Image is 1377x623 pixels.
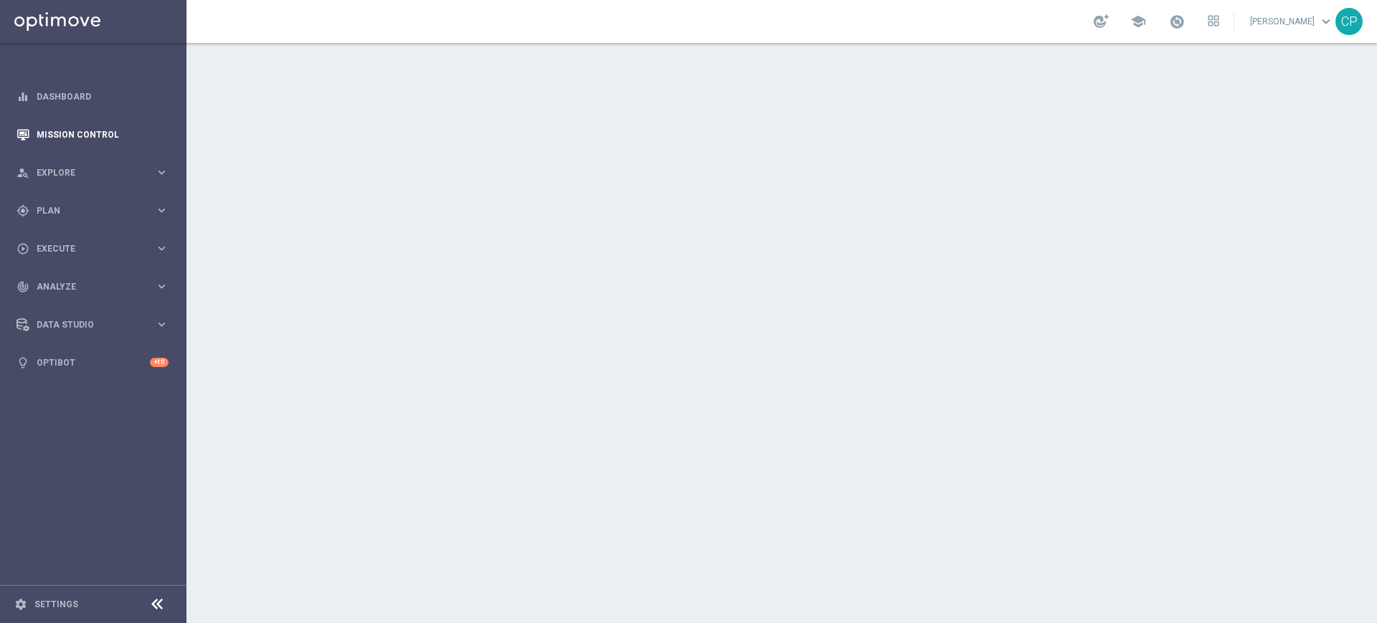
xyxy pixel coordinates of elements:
div: CP [1335,8,1363,35]
div: Optibot [16,343,169,381]
div: +10 [150,358,169,367]
div: Mission Control [16,115,169,153]
span: Plan [37,206,155,215]
div: Explore [16,166,155,179]
i: track_changes [16,280,29,293]
button: person_search Explore keyboard_arrow_right [16,167,169,179]
button: lightbulb Optibot +10 [16,357,169,368]
div: Execute [16,242,155,255]
i: keyboard_arrow_right [155,280,169,293]
button: Mission Control [16,129,169,141]
span: Explore [37,168,155,177]
div: Plan [16,204,155,217]
span: Data Studio [37,320,155,329]
i: play_circle_outline [16,242,29,255]
button: equalizer Dashboard [16,91,169,103]
span: Analyze [37,282,155,291]
a: [PERSON_NAME]keyboard_arrow_down [1249,11,1335,32]
span: school [1130,14,1146,29]
i: lightbulb [16,356,29,369]
i: keyboard_arrow_right [155,204,169,217]
button: play_circle_outline Execute keyboard_arrow_right [16,243,169,255]
div: Dashboard [16,77,169,115]
i: gps_fixed [16,204,29,217]
i: person_search [16,166,29,179]
i: settings [14,598,27,611]
button: track_changes Analyze keyboard_arrow_right [16,281,169,293]
span: keyboard_arrow_down [1318,14,1334,29]
i: keyboard_arrow_right [155,242,169,255]
a: Settings [34,600,78,609]
i: keyboard_arrow_right [155,166,169,179]
span: Execute [37,244,155,253]
a: Optibot [37,343,150,381]
i: equalizer [16,90,29,103]
button: gps_fixed Plan keyboard_arrow_right [16,205,169,217]
a: Dashboard [37,77,169,115]
a: Mission Control [37,115,169,153]
div: Analyze [16,280,155,293]
div: Data Studio [16,318,155,331]
i: keyboard_arrow_right [155,318,169,331]
button: Data Studio keyboard_arrow_right [16,319,169,330]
